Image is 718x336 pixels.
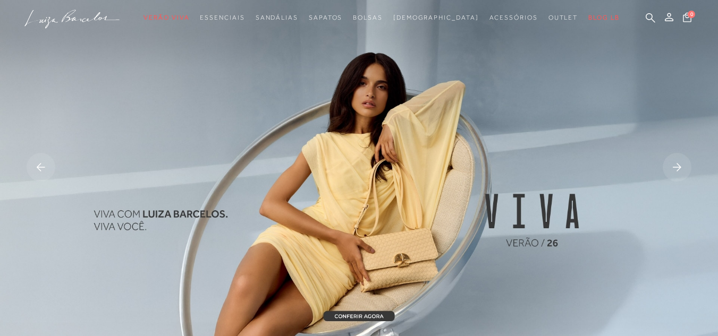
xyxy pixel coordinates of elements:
a: noSubCategoriesText [309,8,342,28]
span: Bolsas [353,14,383,21]
span: Outlet [548,14,578,21]
a: noSubCategoriesText [200,8,244,28]
a: noSubCategoriesText [489,8,538,28]
a: noSubCategoriesText [143,8,189,28]
button: 0 [680,12,695,26]
span: Sapatos [309,14,342,21]
span: 0 [688,11,695,18]
span: [DEMOGRAPHIC_DATA] [393,14,479,21]
span: BLOG LB [588,14,619,21]
a: noSubCategoriesText [548,8,578,28]
span: Sandálias [256,14,298,21]
span: Verão Viva [143,14,189,21]
span: Acessórios [489,14,538,21]
a: noSubCategoriesText [256,8,298,28]
a: noSubCategoriesText [393,8,479,28]
a: BLOG LB [588,8,619,28]
a: noSubCategoriesText [353,8,383,28]
span: Essenciais [200,14,244,21]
